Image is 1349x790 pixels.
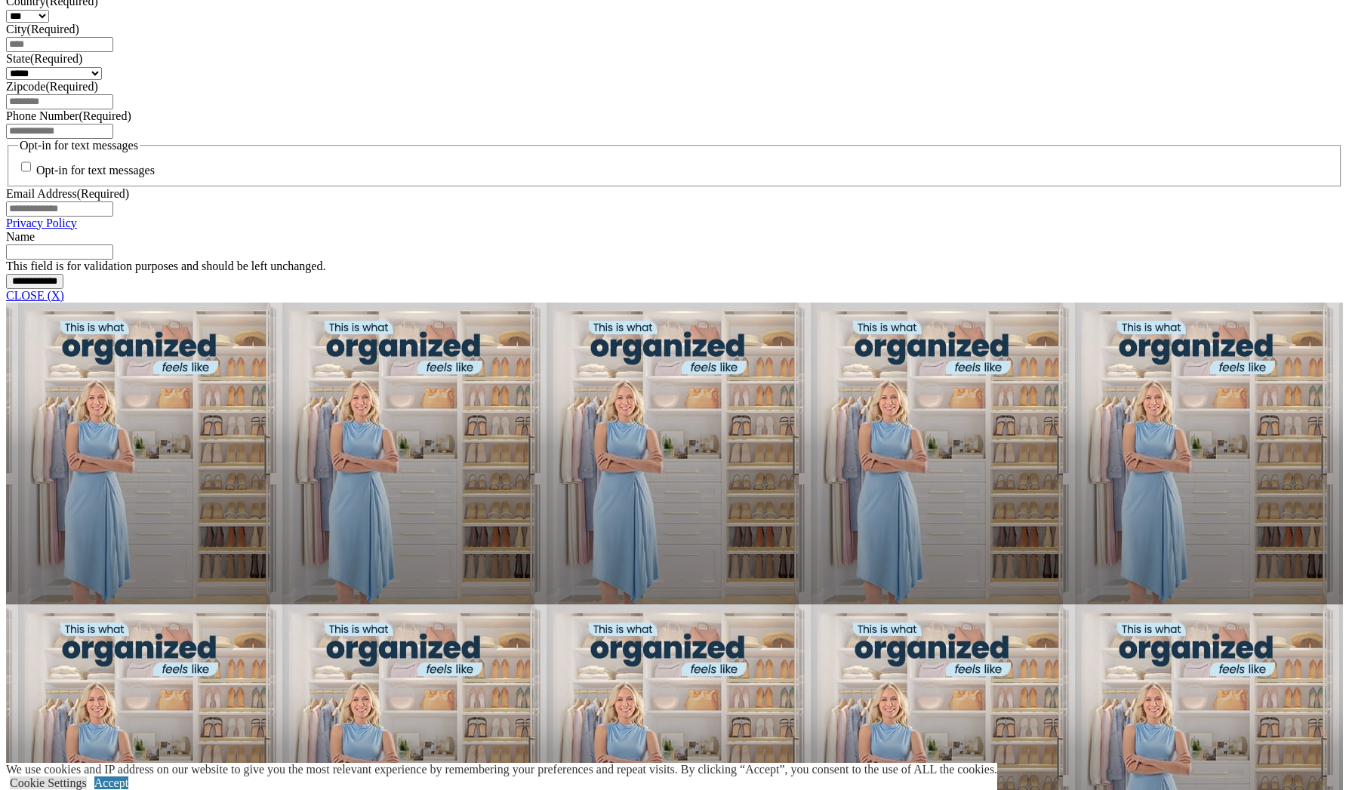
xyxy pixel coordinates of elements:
label: Name [6,230,35,243]
label: Zipcode [6,80,98,93]
span: (Required) [30,52,82,65]
span: (Required) [27,23,79,35]
span: (Required) [45,80,97,93]
span: (Required) [79,109,131,122]
a: CLOSE (X) [6,289,64,302]
legend: Opt-in for text messages [18,139,140,152]
label: State [6,52,82,65]
label: Email Address [6,187,129,200]
a: Accept [94,776,128,789]
span: (Required) [77,187,129,200]
a: Cookie Settings [10,776,87,789]
label: City [6,23,79,35]
div: We use cookies and IP address on our website to give you the most relevant experience by remember... [6,763,997,776]
label: Phone Number [6,109,131,122]
a: Privacy Policy [6,217,77,229]
div: This field is for validation purposes and should be left unchanged. [6,260,1343,273]
label: Opt-in for text messages [36,164,155,177]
